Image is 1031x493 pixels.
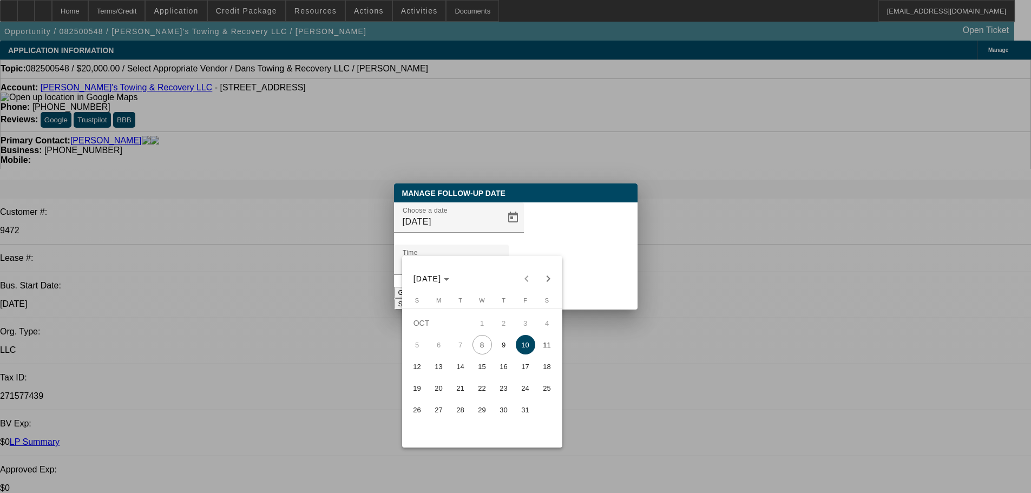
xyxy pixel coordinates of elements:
[450,334,471,356] button: October 7, 2025
[494,378,514,398] span: 23
[494,357,514,376] span: 16
[536,312,558,334] button: October 4, 2025
[516,357,535,376] span: 17
[516,400,535,419] span: 31
[471,334,493,356] button: October 8, 2025
[406,334,428,356] button: October 5, 2025
[494,313,514,333] span: 2
[408,378,427,398] span: 19
[545,297,549,304] span: S
[493,312,515,334] button: October 2, 2025
[536,377,558,399] button: October 25, 2025
[451,378,470,398] span: 21
[537,378,557,398] span: 25
[516,335,535,354] span: 10
[493,356,515,377] button: October 16, 2025
[516,378,535,398] span: 24
[471,356,493,377] button: October 15, 2025
[451,335,470,354] span: 7
[413,274,442,283] span: [DATE]
[436,297,441,304] span: M
[472,378,492,398] span: 22
[406,312,471,334] td: OCT
[451,357,470,376] span: 14
[537,335,557,354] span: 11
[515,312,536,334] button: October 3, 2025
[537,357,557,376] span: 18
[537,313,557,333] span: 4
[471,377,493,399] button: October 22, 2025
[415,297,419,304] span: S
[493,399,515,420] button: October 30, 2025
[406,356,428,377] button: October 12, 2025
[428,377,450,399] button: October 20, 2025
[472,357,492,376] span: 15
[494,400,514,419] span: 30
[493,334,515,356] button: October 9, 2025
[471,399,493,420] button: October 29, 2025
[471,312,493,334] button: October 1, 2025
[515,399,536,420] button: October 31, 2025
[428,356,450,377] button: October 13, 2025
[536,356,558,377] button: October 18, 2025
[428,399,450,420] button: October 27, 2025
[450,377,471,399] button: October 21, 2025
[515,356,536,377] button: October 17, 2025
[429,378,449,398] span: 20
[515,377,536,399] button: October 24, 2025
[428,334,450,356] button: October 6, 2025
[494,335,514,354] span: 9
[406,377,428,399] button: October 19, 2025
[472,400,492,419] span: 29
[429,357,449,376] span: 13
[515,334,536,356] button: October 10, 2025
[458,297,462,304] span: T
[450,399,471,420] button: October 28, 2025
[472,335,492,354] span: 8
[451,400,470,419] span: 28
[536,334,558,356] button: October 11, 2025
[479,297,484,304] span: W
[408,357,427,376] span: 12
[429,400,449,419] span: 27
[502,297,505,304] span: T
[408,400,427,419] span: 26
[406,399,428,420] button: October 26, 2025
[516,313,535,333] span: 3
[537,268,559,290] button: Next month
[409,269,454,288] button: Choose month and year
[450,356,471,377] button: October 14, 2025
[429,335,449,354] span: 6
[523,297,527,304] span: F
[408,335,427,354] span: 5
[493,377,515,399] button: October 23, 2025
[472,313,492,333] span: 1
